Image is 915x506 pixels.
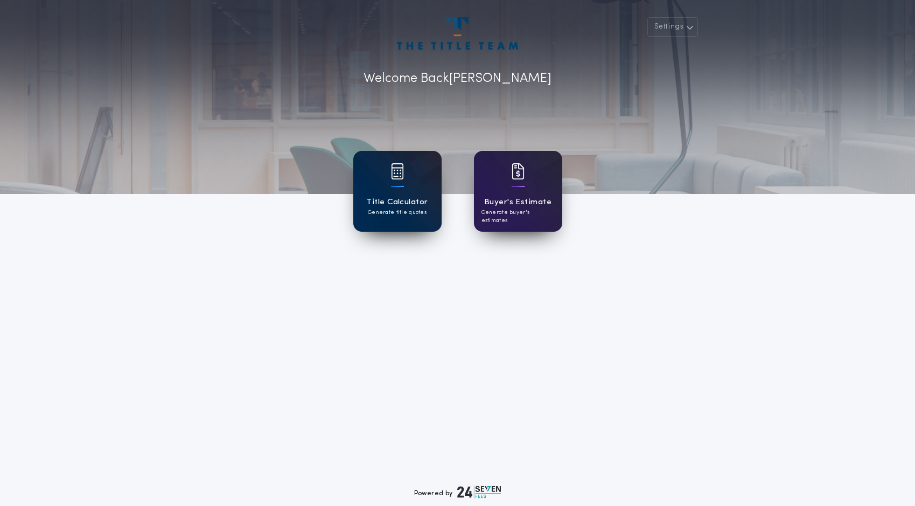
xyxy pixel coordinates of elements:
[474,151,562,232] a: card iconBuyer's EstimateGenerate buyer's estimates
[368,209,427,217] p: Generate title quotes
[512,163,525,179] img: card icon
[414,486,501,498] div: Powered by
[353,151,442,232] a: card iconTitle CalculatorGenerate title quotes
[457,486,501,498] img: logo
[366,196,428,209] h1: Title Calculator
[481,209,555,225] p: Generate buyer's estimates
[647,17,698,37] button: Settings
[484,196,551,209] h1: Buyer's Estimate
[391,163,404,179] img: card icon
[364,69,551,88] p: Welcome Back [PERSON_NAME]
[397,17,518,50] img: account-logo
